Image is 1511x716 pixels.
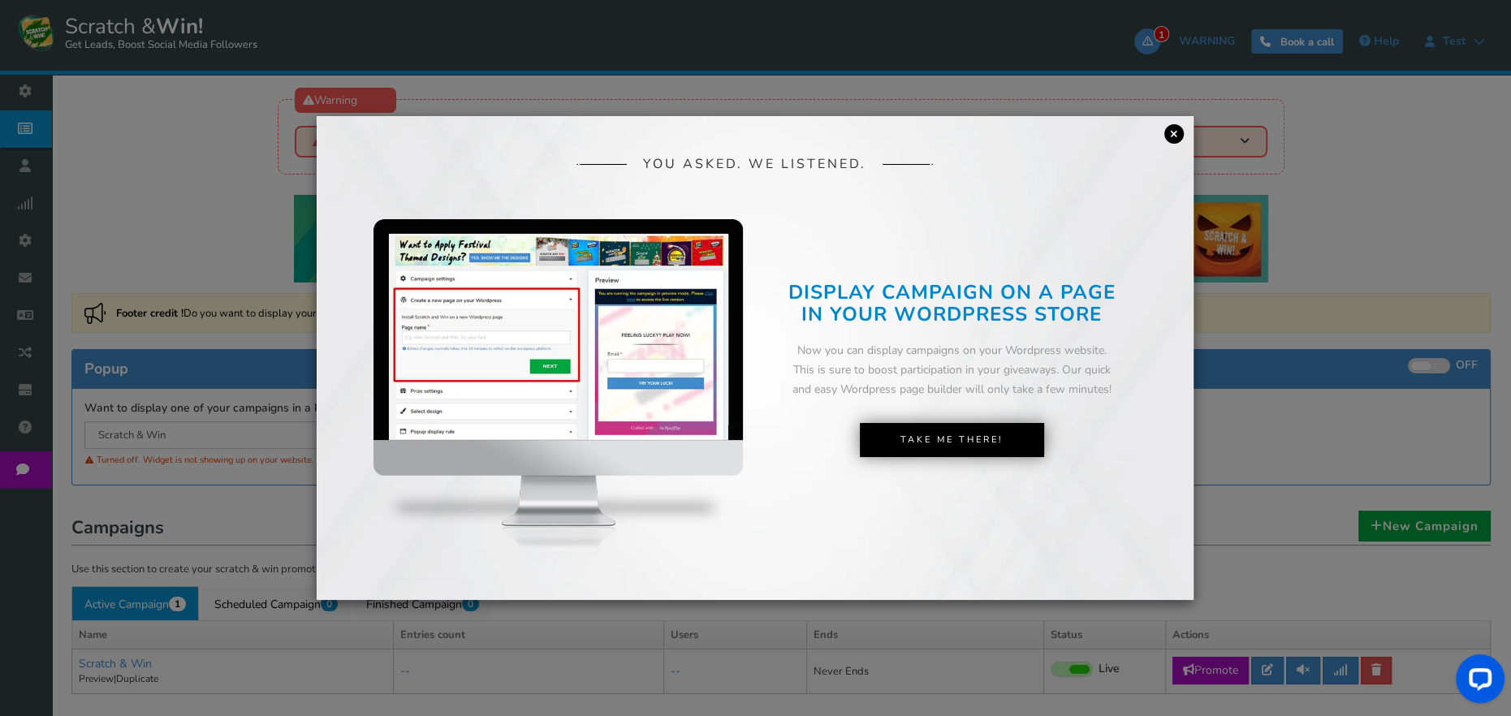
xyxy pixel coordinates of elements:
img: mockup [373,219,743,593]
h2: DISPLAY CAMPAIGN ON A PAGE IN YOUR WORDPRESS STORE [786,282,1116,325]
a: × [1164,124,1184,144]
div: Now you can display campaigns on your Wordpress website. This is sure to boost participation in y... [786,341,1116,399]
img: screenshot [389,234,729,440]
a: Take Me There! [860,423,1044,457]
span: YOU ASKED. WE LISTENED. [643,157,866,172]
iframe: LiveChat chat widget [1443,648,1511,716]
